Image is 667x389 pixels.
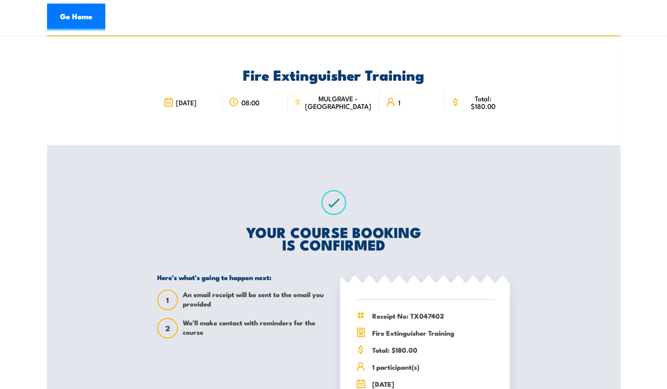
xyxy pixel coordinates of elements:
[303,95,373,110] span: MULGRAVE - [GEOGRAPHIC_DATA]
[157,225,510,251] h2: YOUR COURSE BOOKING IS CONFIRMED
[372,345,494,355] span: Total: $180.00
[158,324,177,333] span: 2
[157,68,510,81] h2: Fire Extinguisher Training
[158,295,177,305] span: 1
[372,362,494,372] span: 1 participant(s)
[183,318,327,338] span: We’ll make contact with reminders for the course
[372,311,494,321] span: Receipt No: TX047402
[398,99,400,106] span: 1
[241,99,259,106] span: 08:00
[183,290,327,310] span: An email receipt will be sent to the email you provided
[372,379,494,389] span: [DATE]
[463,95,503,110] span: Total: $180.00
[47,4,105,30] a: Go Home
[372,328,494,338] span: Fire Extinguisher Training
[157,273,327,281] h5: Here’s what’s going to happen next:
[176,99,197,106] span: [DATE]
